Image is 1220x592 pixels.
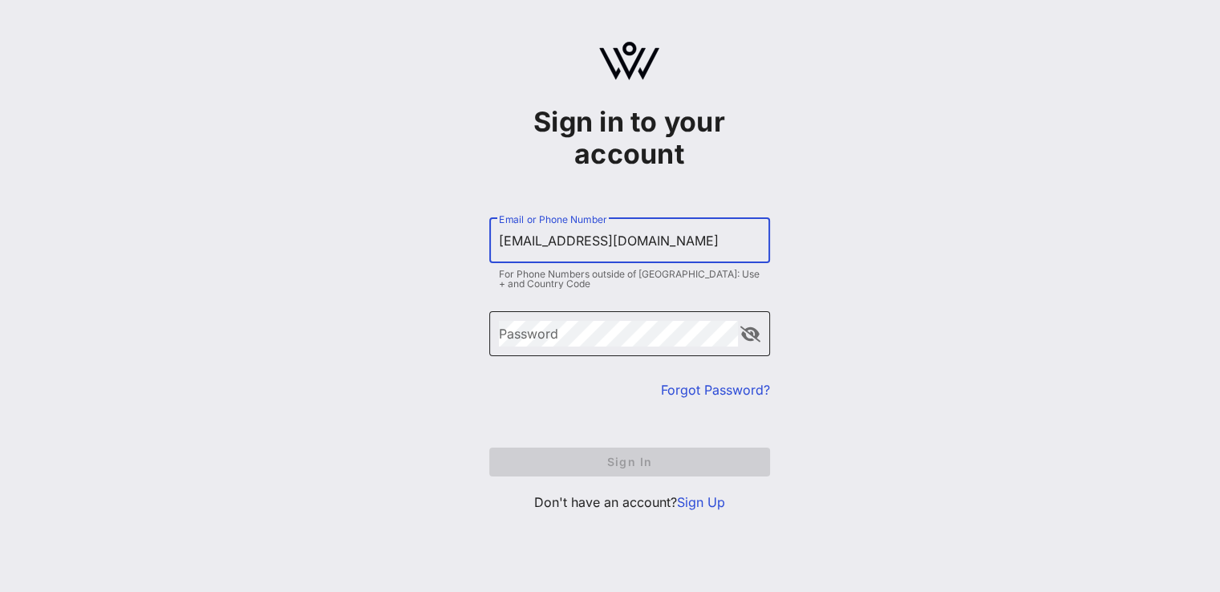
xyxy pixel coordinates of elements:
[489,493,770,512] p: Don't have an account?
[677,494,725,510] a: Sign Up
[499,228,760,253] input: Email or Phone Number
[489,106,770,170] h1: Sign in to your account
[599,42,659,80] img: logo.svg
[661,382,770,398] a: Forgot Password?
[499,270,760,289] div: For Phone Numbers outside of [GEOGRAPHIC_DATA]: Use + and Country Code
[740,326,760,343] button: append icon
[499,213,606,225] label: Email or Phone Number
